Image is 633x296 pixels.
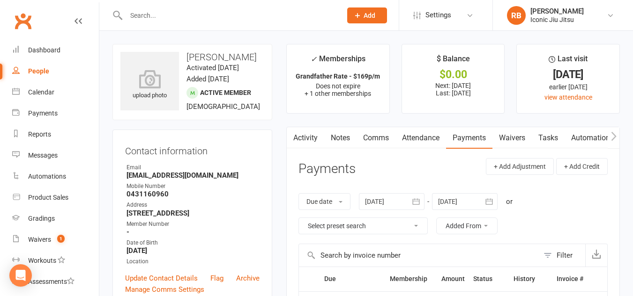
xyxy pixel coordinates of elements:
[436,217,498,234] button: Added From
[186,64,239,72] time: Activated [DATE]
[123,9,335,22] input: Search...
[410,82,496,97] p: Next: [DATE] Last: [DATE]
[532,127,565,149] a: Tasks
[200,89,251,96] span: Active member
[347,7,387,23] button: Add
[486,158,554,175] button: + Add Adjustment
[186,102,260,111] span: [DEMOGRAPHIC_DATA]
[125,273,198,284] a: Update Contact Details
[298,193,350,210] button: Due date
[437,53,470,70] div: $ Balance
[12,250,99,271] a: Workouts
[186,75,229,83] time: Added [DATE]
[28,215,55,222] div: Gradings
[507,6,526,25] div: RB
[299,244,539,267] input: Search by invoice number
[509,267,552,291] th: History
[28,152,58,159] div: Messages
[127,171,260,180] strong: [EMAIL_ADDRESS][DOMAIN_NAME]
[364,12,375,19] span: Add
[57,235,65,243] span: 1
[120,52,264,62] h3: [PERSON_NAME]
[127,182,260,191] div: Mobile Number
[395,127,446,149] a: Attendance
[320,267,386,291] th: Due
[28,278,74,285] div: Assessments
[11,9,35,33] a: Clubworx
[125,284,204,295] a: Manage Comms Settings
[12,145,99,166] a: Messages
[9,264,32,287] div: Open Intercom Messenger
[28,257,56,264] div: Workouts
[127,238,260,247] div: Date of Birth
[12,40,99,61] a: Dashboard
[296,72,380,80] strong: Grandfather Rate - $169p/m
[357,127,395,149] a: Comms
[28,236,51,243] div: Waivers
[12,103,99,124] a: Payments
[539,244,585,267] button: Filter
[127,246,260,255] strong: [DATE]
[549,53,588,70] div: Last visit
[127,257,260,266] div: Location
[446,127,492,149] a: Payments
[436,267,469,291] th: Amount
[305,90,371,97] span: + 1 other memberships
[469,267,509,291] th: Status
[552,267,588,291] th: Invoice #
[12,124,99,145] a: Reports
[28,46,60,54] div: Dashboard
[12,229,99,250] a: Waivers 1
[28,173,66,180] div: Automations
[410,70,496,79] div: $0.00
[127,220,260,229] div: Member Number
[530,15,584,24] div: Iconic Jiu Jitsu
[12,166,99,187] a: Automations
[127,163,260,172] div: Email
[425,5,451,26] span: Settings
[28,88,54,96] div: Calendar
[287,127,324,149] a: Activity
[530,7,584,15] div: [PERSON_NAME]
[127,201,260,209] div: Address
[120,70,179,101] div: upload photo
[557,250,573,261] div: Filter
[28,109,58,117] div: Payments
[311,53,365,70] div: Memberships
[12,82,99,103] a: Calendar
[127,209,260,217] strong: [STREET_ADDRESS]
[12,187,99,208] a: Product Sales
[127,190,260,198] strong: 0431160960
[12,61,99,82] a: People
[125,142,260,156] h3: Contact information
[565,127,620,149] a: Automations
[556,158,608,175] button: + Add Credit
[525,82,611,92] div: earlier [DATE]
[28,194,68,201] div: Product Sales
[28,130,51,138] div: Reports
[127,228,260,236] strong: -
[311,55,317,64] i: ✓
[544,94,592,101] a: view attendance
[386,267,436,291] th: Membership
[525,70,611,79] div: [DATE]
[12,208,99,229] a: Gradings
[506,196,513,207] div: or
[28,67,49,75] div: People
[316,82,360,90] span: Does not expire
[210,273,223,284] a: Flag
[12,271,99,292] a: Assessments
[324,127,357,149] a: Notes
[492,127,532,149] a: Waivers
[298,162,356,176] h3: Payments
[236,273,260,284] a: Archive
